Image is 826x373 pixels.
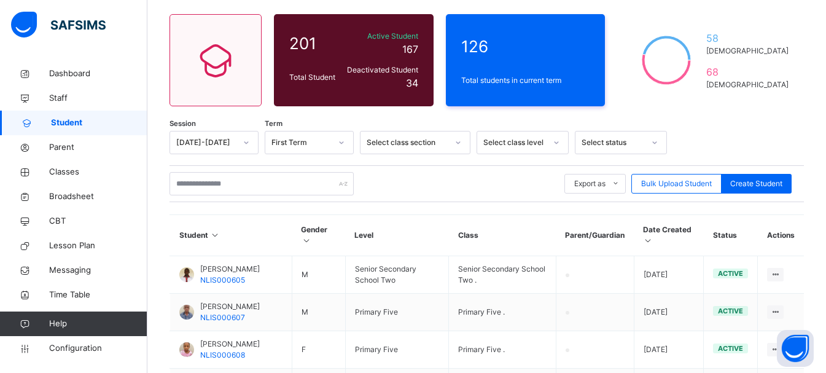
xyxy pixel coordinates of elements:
[556,215,634,256] th: Parent/Guardian
[758,215,804,256] th: Actions
[49,318,147,330] span: Help
[271,137,331,148] div: First Term
[634,331,704,369] td: [DATE]
[345,215,448,256] th: Level
[367,137,448,148] div: Select class section
[200,264,260,275] span: [PERSON_NAME]
[641,178,712,189] span: Bulk Upload Student
[11,12,106,37] img: safsims
[706,45,789,57] span: [DEMOGRAPHIC_DATA]
[706,79,789,90] span: [DEMOGRAPHIC_DATA]
[643,236,653,245] i: Sort in Ascending Order
[634,215,704,256] th: Date Created
[286,69,342,86] div: Total Student
[574,178,606,189] span: Export as
[49,289,147,301] span: Time Table
[289,31,339,55] span: 201
[265,119,282,129] span: Term
[634,256,704,294] td: [DATE]
[51,117,147,129] span: Student
[718,307,743,315] span: active
[777,330,814,367] button: Open asap
[49,166,147,178] span: Classes
[49,240,147,252] span: Lesson Plan
[49,264,147,277] span: Messaging
[449,294,556,331] td: Primary Five .
[49,141,147,154] span: Parent
[345,331,448,369] td: Primary Five
[292,215,345,256] th: Gender
[200,301,260,312] span: [PERSON_NAME]
[49,342,147,355] span: Configuration
[49,190,147,203] span: Broadsheet
[200,313,245,322] span: NLIS000607
[292,331,345,369] td: F
[345,65,418,76] span: Deactivated Student
[345,31,418,42] span: Active Student
[461,75,590,86] span: Total students in current term
[49,92,147,104] span: Staff
[706,65,789,79] span: 68
[200,350,245,359] span: NLIS000608
[200,275,245,285] span: NLIS000605
[345,256,448,294] td: Senior Secondary School Two
[49,215,147,227] span: CBT
[345,294,448,331] td: Primary Five
[292,294,345,331] td: M
[718,269,743,278] span: active
[704,215,758,256] th: Status
[461,34,590,58] span: 126
[200,339,260,350] span: [PERSON_NAME]
[449,215,556,256] th: Class
[406,77,418,89] span: 34
[718,344,743,353] span: active
[170,215,292,256] th: Student
[49,68,147,80] span: Dashboard
[582,137,644,148] div: Select status
[730,178,782,189] span: Create Student
[483,137,546,148] div: Select class level
[176,137,236,148] div: [DATE]-[DATE]
[210,230,220,240] i: Sort in Ascending Order
[706,31,789,45] span: 58
[634,294,704,331] td: [DATE]
[449,256,556,294] td: Senior Secondary School Two .
[292,256,345,294] td: M
[301,236,311,245] i: Sort in Ascending Order
[449,331,556,369] td: Primary Five .
[169,119,196,129] span: Session
[402,43,418,55] span: 167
